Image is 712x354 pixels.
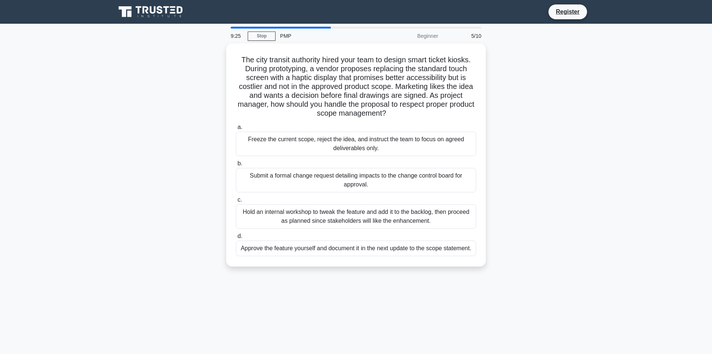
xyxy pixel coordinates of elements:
[235,55,477,118] h5: The city transit authority hired your team to design smart ticket kiosks. During prototyping, a v...
[248,32,276,41] a: Stop
[551,7,584,16] a: Register
[236,132,476,156] div: Freeze the current scope, reject the idea, and instruct the team to focus on agreed deliverables ...
[276,29,378,43] div: PMP
[237,196,242,203] span: c.
[442,29,486,43] div: 5/10
[378,29,442,43] div: Beginner
[236,204,476,229] div: Hold an internal workshop to tweak the feature and add it to the backlog, then proceed as planned...
[237,233,242,239] span: d.
[237,160,242,166] span: b.
[236,241,476,256] div: Approve the feature yourself and document it in the next update to the scope statement.
[237,124,242,130] span: a.
[226,29,248,43] div: 9:25
[236,168,476,192] div: Submit a formal change request detailing impacts to the change control board for approval.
